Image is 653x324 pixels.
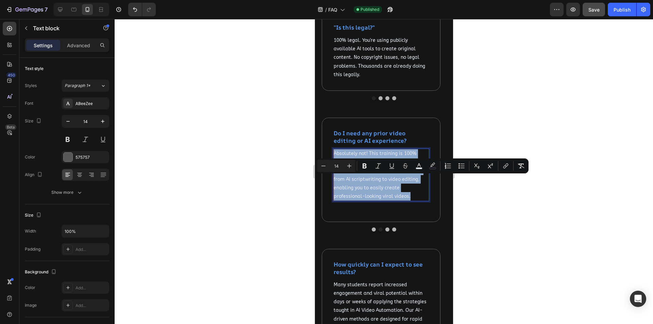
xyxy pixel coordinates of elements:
[25,100,33,106] div: Font
[25,83,37,89] div: Styles
[25,228,36,234] div: Width
[25,117,43,126] div: Size
[76,101,107,107] div: ABeeZee
[328,6,337,13] span: FAQ
[65,83,90,89] span: Paragraph 1*
[25,186,109,199] button: Show more
[25,302,37,308] div: Image
[62,80,109,92] button: Paragraph 1*
[25,154,35,160] div: Color
[25,268,58,277] div: Background
[33,24,91,32] p: Text block
[25,285,35,291] div: Color
[62,225,109,237] input: Auto
[76,246,107,253] div: Add...
[51,189,83,196] div: Show more
[5,124,16,130] div: Beta
[361,6,379,13] span: Published
[25,211,43,220] div: Size
[25,246,40,252] div: Padding
[630,291,646,307] div: Open Intercom Messenger
[316,158,529,173] div: Editor contextual toolbar
[76,154,107,160] div: 575757
[6,72,16,78] div: 450
[3,3,51,16] button: 7
[608,3,636,16] button: Publish
[34,42,53,49] p: Settings
[76,285,107,291] div: Add...
[25,66,44,72] div: Text style
[19,263,112,320] span: Many students report increased engagement and viral potential within days or weeks of applying th...
[583,3,605,16] button: Save
[128,3,156,16] div: Undo/Redo
[76,303,107,309] div: Add...
[614,6,631,13] div: Publish
[67,42,90,49] p: Advanced
[315,19,453,324] iframe: Design area
[325,6,327,13] span: /
[25,170,44,180] div: Align
[588,7,600,13] span: Save
[45,5,48,14] p: 7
